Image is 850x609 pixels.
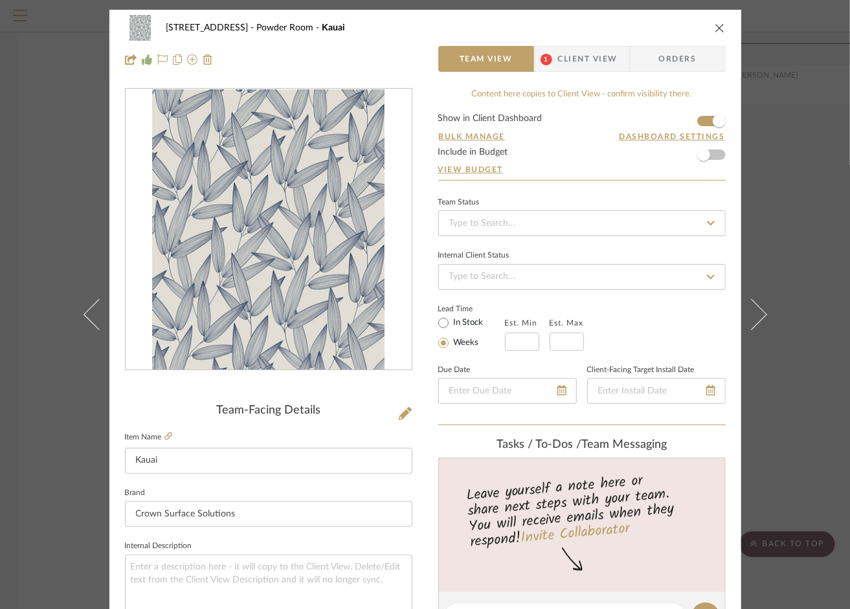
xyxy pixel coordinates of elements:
img: 9fb3ce58-ce52-41eb-ad0b-986c3677d7cf_48x40.jpg [125,15,156,41]
span: Kauai [322,23,346,32]
label: Brand [125,490,146,496]
input: Type to Search… [438,210,726,236]
label: Item Name [125,432,172,443]
label: Due Date [438,367,471,373]
input: Enter Due Date [438,378,577,404]
img: 9fb3ce58-ce52-41eb-ad0b-986c3677d7cf_436x436.jpg [152,89,385,370]
label: Internal Description [125,543,192,549]
a: Invite Collaborator [519,518,630,550]
label: In Stock [451,317,484,329]
span: Orders [645,46,711,72]
div: team Messaging [438,438,726,452]
button: close [714,22,726,34]
div: Internal Client Status [438,252,509,259]
span: Tasks / To-Dos / [497,439,581,450]
span: Team View [460,46,513,72]
img: Remove from project [203,54,213,65]
button: Dashboard Settings [619,131,726,142]
button: Bulk Manage [438,131,506,142]
span: 1 [541,54,552,65]
mat-radio-group: Select item type [438,315,505,351]
input: Type to Search… [438,264,726,290]
input: Enter Item Name [125,448,412,474]
span: [STREET_ADDRESS] [166,23,257,32]
div: Team Status [438,199,480,206]
label: Est. Min [505,318,538,327]
div: Team-Facing Details [125,404,412,418]
span: Powder Room [257,23,322,32]
span: Client View [558,46,618,72]
a: View Budget [438,164,726,175]
div: 0 [126,89,412,370]
div: Leave yourself a note here or share next steps with your team. You will receive emails when they ... [436,467,727,553]
label: Client-Facing Target Install Date [587,367,695,373]
div: Content here copies to Client View - confirm visibility there. [438,88,726,101]
input: Enter Brand [125,501,412,527]
label: Weeks [451,337,479,349]
label: Lead Time [438,303,505,315]
label: Est. Max [550,318,584,327]
input: Enter Install Date [587,378,726,404]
